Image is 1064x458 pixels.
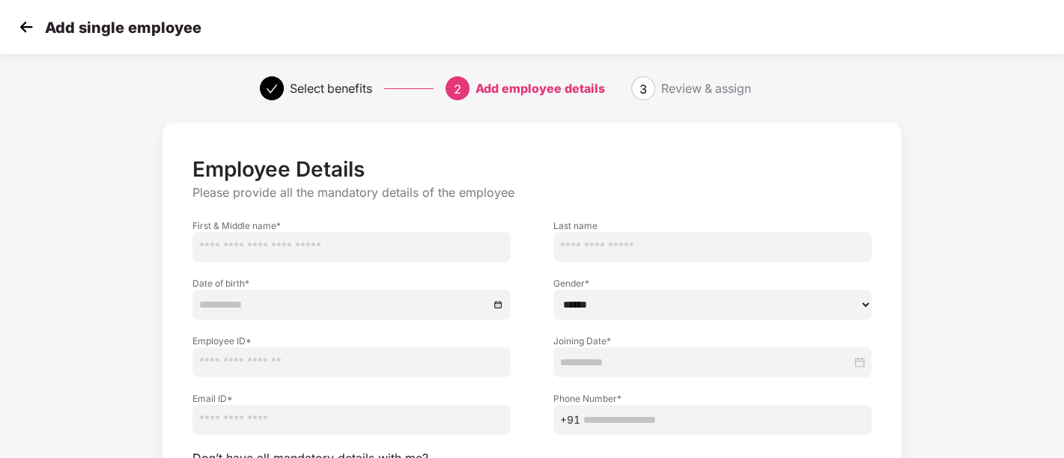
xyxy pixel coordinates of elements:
label: Joining Date [553,335,872,347]
div: Select benefits [290,76,372,100]
div: Review & assign [661,76,751,100]
label: Phone Number [553,392,872,405]
label: Date of birth [192,277,511,290]
span: 3 [639,82,647,97]
label: Employee ID [192,335,511,347]
div: Add employee details [475,76,605,100]
span: 2 [454,82,461,97]
img: svg+xml;base64,PHN2ZyB4bWxucz0iaHR0cDovL3d3dy53My5vcmcvMjAwMC9zdmciIHdpZHRoPSIzMCIgaGVpZ2h0PSIzMC... [15,16,37,38]
label: Gender [553,277,872,290]
p: Employee Details [192,156,872,182]
span: +91 [560,412,580,428]
label: Last name [553,219,872,232]
label: First & Middle name [192,219,511,232]
span: check [266,83,278,95]
p: Add single employee [45,19,201,37]
label: Email ID [192,392,511,405]
p: Please provide all the mandatory details of the employee [192,185,872,201]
